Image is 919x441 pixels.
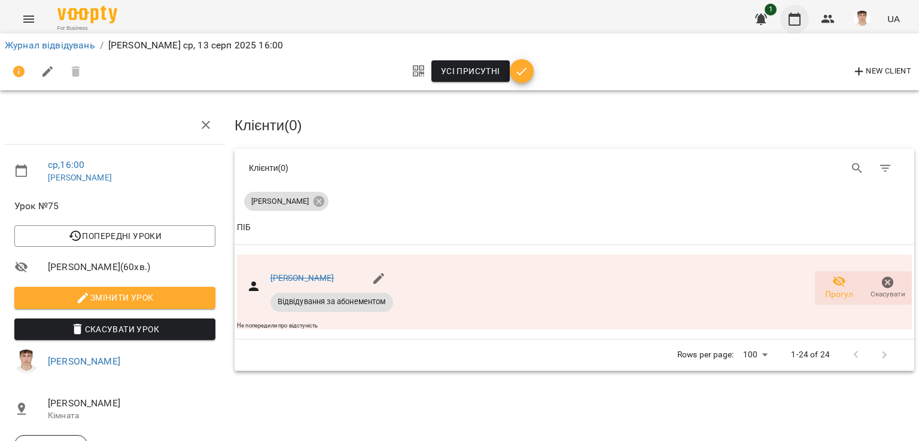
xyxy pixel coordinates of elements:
[48,356,120,367] a: [PERSON_NAME]
[244,196,316,207] span: [PERSON_NAME]
[237,321,912,329] div: Не попередили про відстуність
[843,154,872,183] button: Search
[14,199,215,213] span: Урок №75
[5,39,95,51] a: Журнал відвідувань
[108,38,283,53] p: [PERSON_NAME] ср, 13 серп 2025 16:00
[887,13,900,25] span: UA
[14,225,215,247] button: Попередні уроки
[24,290,206,305] span: Змінити урок
[235,118,914,133] h3: Клієнти ( 0 )
[431,60,510,82] button: Усі присутні
[249,162,565,174] div: Клієнти ( 0 )
[871,289,905,299] span: Скасувати
[883,8,905,30] button: UA
[270,296,393,307] span: Відвідування за абонементом
[57,24,117,32] span: For Business
[237,220,251,235] div: ПІБ
[48,396,215,411] span: [PERSON_NAME]
[815,271,863,305] button: Прогул
[863,271,912,305] button: Скасувати
[441,64,500,78] span: Усі присутні
[825,289,853,301] span: Прогул
[48,410,215,422] p: Кімната
[100,38,104,53] li: /
[244,192,328,211] div: [PERSON_NAME]
[48,159,84,170] a: ср , 16:00
[791,349,829,361] p: 1-24 of 24
[677,349,734,361] p: Rows per page:
[852,65,911,79] span: New Client
[14,350,38,373] img: 8fe045a9c59afd95b04cf3756caf59e6.jpg
[738,346,772,363] div: 100
[237,220,251,235] div: Sort
[854,11,871,27] img: 8fe045a9c59afd95b04cf3756caf59e6.jpg
[270,273,334,283] a: [PERSON_NAME]
[48,260,215,274] span: [PERSON_NAME] ( 60 хв. )
[14,5,43,33] button: Menu
[48,173,112,182] a: [PERSON_NAME]
[765,4,777,16] span: 1
[14,318,215,340] button: Скасувати Урок
[14,287,215,308] button: Змінити урок
[24,322,206,336] span: Скасувати Урок
[237,220,912,235] span: ПІБ
[5,38,914,53] nav: breadcrumb
[57,6,117,23] img: Voopty Logo
[235,149,914,187] div: Table Toolbar
[849,62,914,81] button: New Client
[24,229,206,243] span: Попередні уроки
[871,154,900,183] button: Фільтр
